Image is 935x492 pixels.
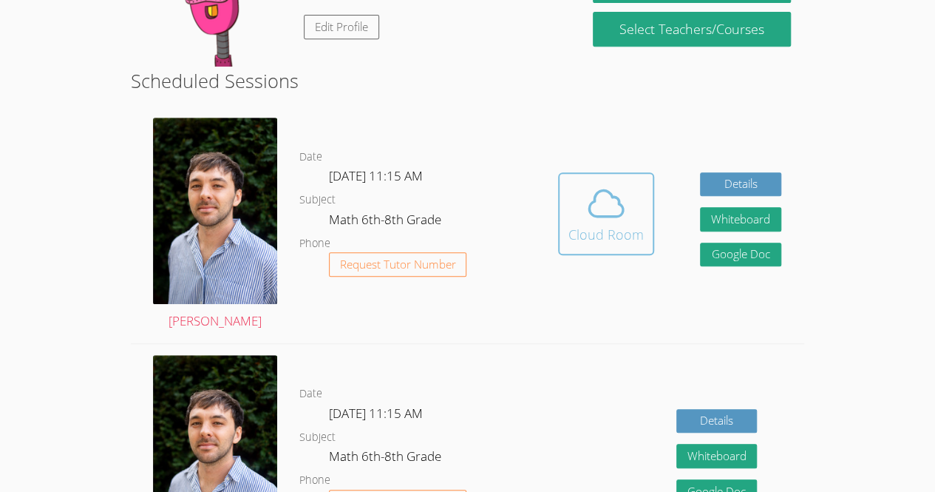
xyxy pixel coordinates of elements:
[593,12,790,47] a: Select Teachers/Courses
[153,118,277,331] a: [PERSON_NAME]
[329,446,444,471] dd: Math 6th-8th Grade
[329,252,467,277] button: Request Tutor Number
[676,409,758,434] a: Details
[329,405,423,422] span: [DATE] 11:15 AM
[299,471,330,490] dt: Phone
[153,118,277,304] img: profile.jpg
[568,224,644,245] div: Cloud Room
[299,148,322,166] dt: Date
[676,444,758,468] button: Whiteboard
[340,259,456,270] span: Request Tutor Number
[299,385,322,403] dt: Date
[299,191,336,209] dt: Subject
[329,167,423,184] span: [DATE] 11:15 AM
[131,67,804,95] h2: Scheduled Sessions
[329,209,444,235] dd: Math 6th-8th Grade
[299,428,336,447] dt: Subject
[558,172,654,255] button: Cloud Room
[700,243,781,267] a: Google Doc
[700,172,781,197] a: Details
[299,235,330,253] dt: Phone
[304,15,379,39] a: Edit Profile
[700,207,781,232] button: Whiteboard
